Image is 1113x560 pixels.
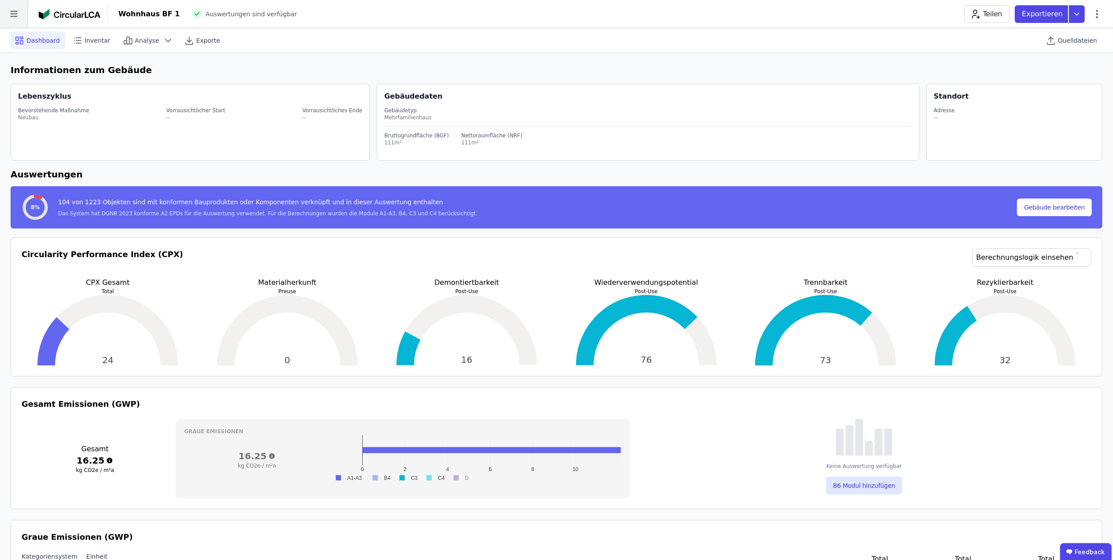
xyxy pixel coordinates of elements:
h3: kg CO2e / m²a [22,467,169,474]
p: Demontiertbarkeit [381,277,553,288]
p: CPX Gesamt [22,277,194,288]
div: Gebäudetyp [384,107,912,114]
div: Gebäudedaten [384,91,919,102]
p: Preuse [201,288,374,295]
p: Post-Use [919,288,1091,295]
span: Analyse [135,36,159,45]
div: -- [166,114,225,121]
p: Exportieren [1022,9,1065,19]
h6: Informationen zum Gebäude [11,63,1102,77]
div: Vorrausichtliches Ende [302,107,362,114]
div: Adresse [934,107,955,114]
span: Exporte [196,36,220,45]
button: Gebäude bearbeiten [1017,199,1092,216]
a: Berechnungslogik einsehen [972,248,1091,267]
h3: Gesamt Emissionen (GWP) [22,398,1091,410]
h3: 16.25 [184,450,330,462]
h3: Graue Emissionen [184,428,621,435]
h6: Auswertungen [11,168,1102,181]
button: Teilen [964,5,1010,23]
p: Post-Use [739,288,912,295]
span: 8% [31,204,40,211]
span: Inventar [84,36,110,45]
div: Mehrfamilienhaus [384,114,912,121]
div: -- [934,114,955,121]
p: Trennbarkeit [739,277,912,288]
h3: Graue Emissionen (GWP) [22,531,1091,543]
div: Lebenszyklus [18,91,71,102]
h3: Circularity Performance Index (CPX) [22,248,183,277]
div: Bevorstehende Maßnahme [18,107,89,114]
div: Standort [934,91,969,102]
p: Post-Use [381,288,553,295]
div: Keine Auswertung verfügbar [826,463,902,470]
p: Rezyklierbarkeit [919,277,1091,288]
h3: 16.25 [22,454,169,467]
img: empty-state [836,419,893,456]
div: 111m² [384,139,449,146]
div: Neubau [18,114,89,121]
button: B6 Modul hinzufügen [826,477,902,494]
h3: kg CO2e / m²a [184,462,330,469]
div: Nettoraumfläche (NRF) [461,132,522,139]
h3: Gesamt [22,444,169,454]
div: Vorrausichtlicher Start [166,107,225,114]
img: Concular [39,9,100,19]
p: Post-Use [560,288,733,295]
div: Bruttogrundfläche (BGF) [384,132,449,139]
span: Quelldateien [1058,36,1097,45]
p: Wiederverwendungspotential [560,277,733,288]
div: Das System hat DGNB 2023 konforme A2 EPDs für die Auswertung verwendet. Für die Berechnungen wurd... [58,210,478,217]
div: 111m² [461,139,522,146]
div: 104 von 1223 Objekten sind mit konformen Bauprodukten oder Komponenten verknüpft und in dieser Au... [58,198,478,210]
div: -- [302,114,362,121]
p: Total [22,288,194,295]
div: Wohnhaus BF 1 [118,9,180,19]
span: Auswertungen sind verfügbar [206,10,297,18]
p: Materialherkunft [201,277,374,288]
span: Dashboard [26,36,60,45]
